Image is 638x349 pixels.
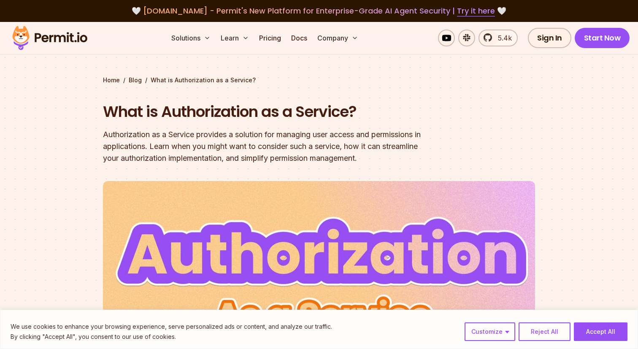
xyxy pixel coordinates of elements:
[143,5,495,16] span: [DOMAIN_NAME] - Permit's New Platform for Enterprise-Grade AI Agent Security |
[217,30,252,46] button: Learn
[256,30,284,46] a: Pricing
[11,332,332,342] p: By clicking "Accept All", you consent to our use of cookies.
[493,33,512,43] span: 5.4k
[465,322,515,341] button: Customize
[103,129,427,164] div: Authorization as a Service provides a solution for managing user access and permissions in applic...
[103,76,120,84] a: Home
[478,30,518,46] a: 5.4k
[575,28,630,48] a: Start Now
[457,5,495,16] a: Try it here
[528,28,571,48] a: Sign In
[168,30,214,46] button: Solutions
[129,76,142,84] a: Blog
[288,30,311,46] a: Docs
[8,24,91,52] img: Permit logo
[11,322,332,332] p: We use cookies to enhance your browsing experience, serve personalized ads or content, and analyz...
[314,30,362,46] button: Company
[20,5,618,17] div: 🤍 🤍
[103,101,427,122] h1: What is Authorization as a Service?
[574,322,627,341] button: Accept All
[103,76,535,84] div: / /
[519,322,570,341] button: Reject All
